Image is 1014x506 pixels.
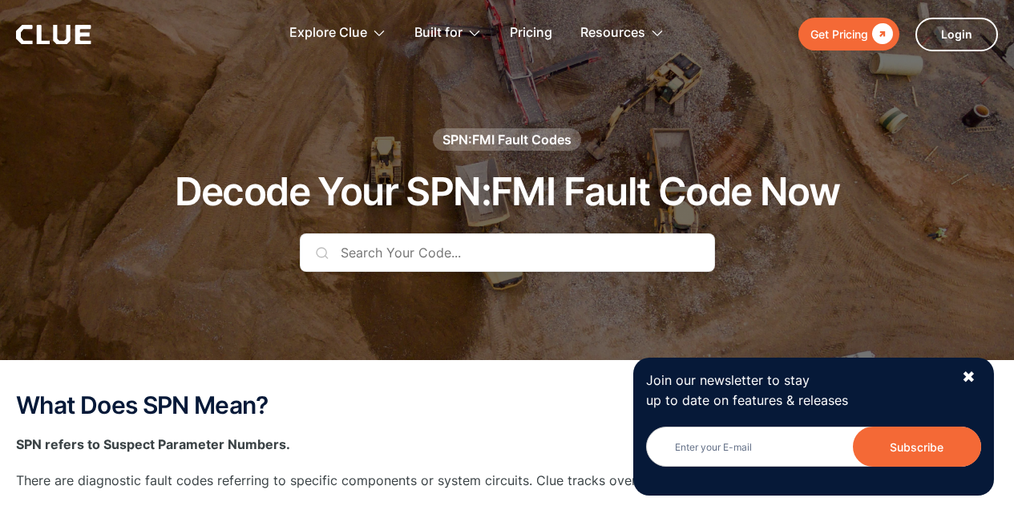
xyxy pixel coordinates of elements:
[510,8,552,59] a: Pricing
[868,24,893,44] div: 
[16,436,290,452] strong: SPN refers to Suspect Parameter Numbers.
[16,471,998,491] p: There are diagnostic fault codes referring to specific components or system circuits. Clue tracks...
[646,427,981,483] form: Newsletter
[580,8,665,59] div: Resources
[289,8,386,59] div: Explore Clue
[853,427,981,467] input: Subscribe
[810,24,868,44] div: Get Pricing
[915,18,998,51] a: Login
[962,367,976,387] div: ✖
[414,8,482,59] div: Built for
[414,8,463,59] div: Built for
[300,233,715,272] input: Search Your Code...
[646,427,981,467] input: Enter your E-mail
[580,8,645,59] div: Resources
[175,171,840,213] h1: Decode Your SPN:FMI Fault Code Now
[289,8,367,59] div: Explore Clue
[798,18,899,51] a: Get Pricing
[646,370,947,411] p: Join our newsletter to stay up to date on features & releases
[442,131,572,148] div: SPN:FMI Fault Codes
[16,392,998,419] h2: What Does SPN Mean?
